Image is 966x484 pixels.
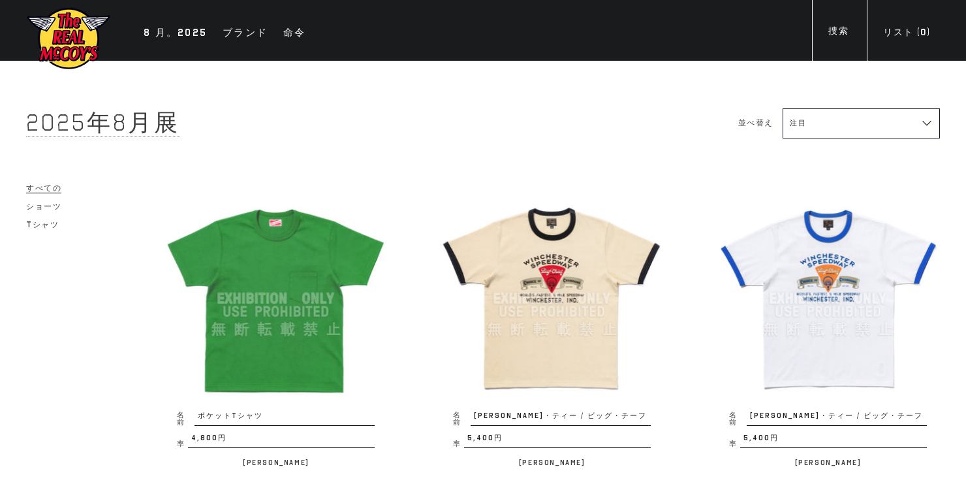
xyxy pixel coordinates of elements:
span: [PERSON_NAME]・ティー / ビッグ・チーフ [471,410,651,426]
div: 命令 [283,25,306,43]
a: 命令 [277,25,313,43]
span: 名前 [177,411,195,426]
span: [PERSON_NAME]・ティー / ビッグ・チーフ [747,410,927,426]
a: ポケットTシャツ 名前ポケットTシャツ 率4,800円 [PERSON_NAME] [164,187,388,470]
a: Tシャツ [26,217,59,233]
span: 5,400円 [740,432,927,448]
span: 率 [729,440,740,447]
p: [PERSON_NAME] [440,455,664,470]
span: 名前 [453,411,471,426]
span: 5,400円 [464,432,651,448]
img: マッコイズ展 [26,7,111,71]
label: 並べ替え [738,118,773,127]
a: 8 月。2025 [137,25,213,43]
div: ) [883,25,930,43]
img: ジョー・マッコイ・ティー / ビッグ・チーフ [440,187,664,411]
span: Tシャツ [26,220,59,229]
span: 2025年8月展 [26,108,180,137]
p: [PERSON_NAME] [716,455,940,470]
div: 捜索 [828,24,849,42]
img: ポケットTシャツ [164,187,388,411]
a: ジョー・マッコイ・ティー / ビッグ・チーフ 名前[PERSON_NAME]・ティー / ビッグ・チーフ 率5,400円 [PERSON_NAME] [440,187,664,470]
span: ポケットTシャツ [195,410,375,426]
span: 4,800円 [188,432,375,448]
a: ジョー・マッコイ・ティー / ビッグ・チーフ 名前[PERSON_NAME]・ティー / ビッグ・チーフ 率5,400円 [PERSON_NAME] [716,187,940,470]
span: 率 [177,440,188,447]
span: 名前 [729,411,747,426]
span: 0 [920,27,926,38]
span: すべての [26,184,61,193]
div: 8 月。2025 [144,25,207,43]
font: リスト ( [883,27,926,38]
a: リスト (0) [867,25,946,43]
span: ショーツ [26,202,61,211]
a: 捜索 [812,24,865,42]
a: ショーツ [26,199,61,214]
img: ジョー・マッコイ・ティー / ビッグ・チーフ [716,187,940,411]
span: 率 [453,440,464,447]
a: すべての [26,180,61,196]
p: [PERSON_NAME] [164,455,388,470]
div: ブランド [223,25,268,43]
